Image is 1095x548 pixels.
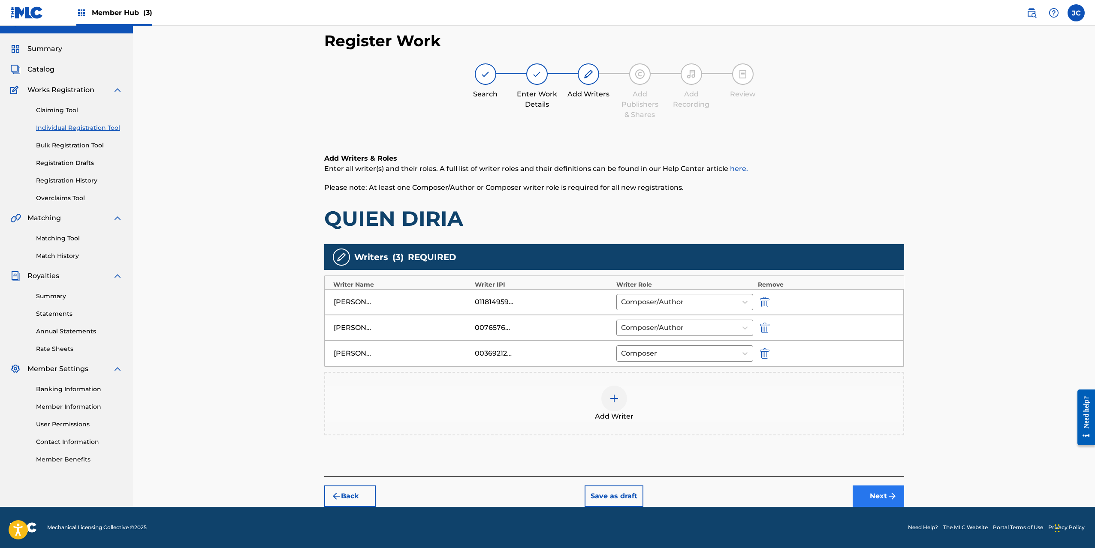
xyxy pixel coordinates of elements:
div: Writer Role [616,280,754,289]
a: Privacy Policy [1048,524,1085,531]
span: Add Writer [595,411,633,422]
span: Royalties [27,271,59,281]
img: Matching [10,213,21,223]
div: Add Recording [670,89,713,110]
img: logo [10,522,37,533]
img: 12a2ab48e56ec057fbd8.svg [760,323,769,333]
a: Bulk Registration Tool [36,141,123,150]
span: Works Registration [27,85,94,95]
img: writers [336,252,347,262]
div: Help [1045,4,1062,21]
span: REQUIRED [408,251,456,264]
a: Matching Tool [36,234,123,243]
img: Royalties [10,271,21,281]
a: Public Search [1023,4,1040,21]
img: step indicator icon for Add Writers [583,69,594,79]
img: step indicator icon for Review [738,69,748,79]
img: add [609,393,619,404]
a: Registration Drafts [36,159,123,168]
a: Contact Information [36,437,123,446]
img: step indicator icon for Add Publishers & Shares [635,69,645,79]
img: help [1049,8,1059,18]
h1: QUIEN DIRIA [324,206,904,231]
img: step indicator icon for Add Recording [686,69,697,79]
img: expand [112,364,123,374]
img: search [1026,8,1037,18]
a: Overclaims Tool [36,194,123,203]
img: Top Rightsholders [76,8,87,18]
a: here. [730,165,748,173]
a: Registration History [36,176,123,185]
span: Writers [354,251,388,264]
div: Enter Work Details [516,89,558,110]
a: Match History [36,252,123,261]
a: Claiming Tool [36,106,123,115]
img: expand [112,213,123,223]
span: Mechanical Licensing Collective © 2025 [47,524,147,531]
button: Back [324,485,376,507]
a: Portal Terms of Use [993,524,1043,531]
a: Individual Registration Tool [36,123,123,132]
div: Remove [758,280,895,289]
a: Need Help? [908,524,938,531]
a: Rate Sheets [36,344,123,353]
a: Summary [36,292,123,301]
img: 12a2ab48e56ec057fbd8.svg [760,348,769,359]
img: step indicator icon for Enter Work Details [532,69,542,79]
a: Statements [36,309,123,318]
a: User Permissions [36,420,123,429]
a: Member Benefits [36,455,123,464]
a: Annual Statements [36,327,123,336]
span: Member Hub [92,8,152,18]
img: Summary [10,44,21,54]
img: MLC Logo [10,6,43,19]
button: Next [853,485,904,507]
a: CatalogCatalog [10,64,54,75]
span: Catalog [27,64,54,75]
iframe: Resource Center [1071,383,1095,452]
div: User Menu [1068,4,1085,21]
span: Member Settings [27,364,88,374]
span: ( 3 ) [392,251,404,264]
div: Writer Name [333,280,471,289]
button: Save as draft [585,485,643,507]
div: Add Publishers & Shares [618,89,661,120]
img: f7272a7cc735f4ea7f67.svg [887,491,897,501]
a: Member Information [36,402,123,411]
img: step indicator icon for Search [480,69,491,79]
div: Review [721,89,764,99]
div: Writer IPI [475,280,612,289]
span: Enter all writer(s) and their roles. A full list of writer roles and their definitions can be fou... [324,165,748,173]
img: 7ee5dd4eb1f8a8e3ef2f.svg [331,491,341,501]
iframe: Chat Widget [1052,507,1095,548]
h2: Register Work [324,31,441,51]
a: The MLC Website [943,524,988,531]
img: Catalog [10,64,21,75]
img: Works Registration [10,85,21,95]
div: Search [464,89,507,99]
img: expand [112,85,123,95]
span: (3) [143,9,152,17]
img: Member Settings [10,364,21,374]
a: SummarySummary [10,44,62,54]
a: Banking Information [36,385,123,394]
img: expand [112,271,123,281]
span: Please note: At least one Composer/Author or Composer writer role is required for all new registr... [324,183,684,192]
span: Matching [27,213,61,223]
div: Drag [1055,515,1060,541]
h6: Add Writers & Roles [324,153,904,164]
div: Add Writers [567,89,610,99]
span: Summary [27,44,62,54]
img: 12a2ab48e56ec057fbd8.svg [760,297,769,307]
